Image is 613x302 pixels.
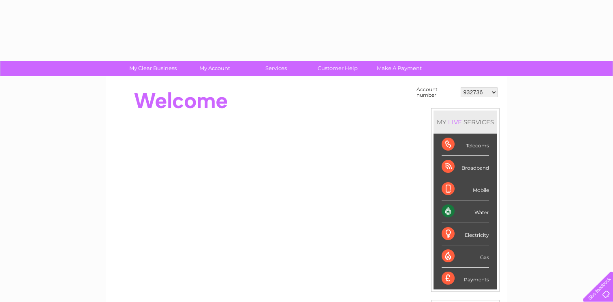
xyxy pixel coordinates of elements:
div: Mobile [442,178,489,200]
div: MY SERVICES [434,111,497,134]
a: Customer Help [304,61,371,76]
a: My Account [181,61,248,76]
a: Make A Payment [366,61,433,76]
div: Payments [442,268,489,289]
div: Telecoms [442,134,489,156]
a: Services [243,61,310,76]
div: Water [442,200,489,223]
div: Electricity [442,223,489,245]
td: Account number [414,85,459,100]
a: My Clear Business [120,61,186,76]
div: Gas [442,245,489,268]
div: LIVE [446,118,463,126]
div: Broadband [442,156,489,178]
